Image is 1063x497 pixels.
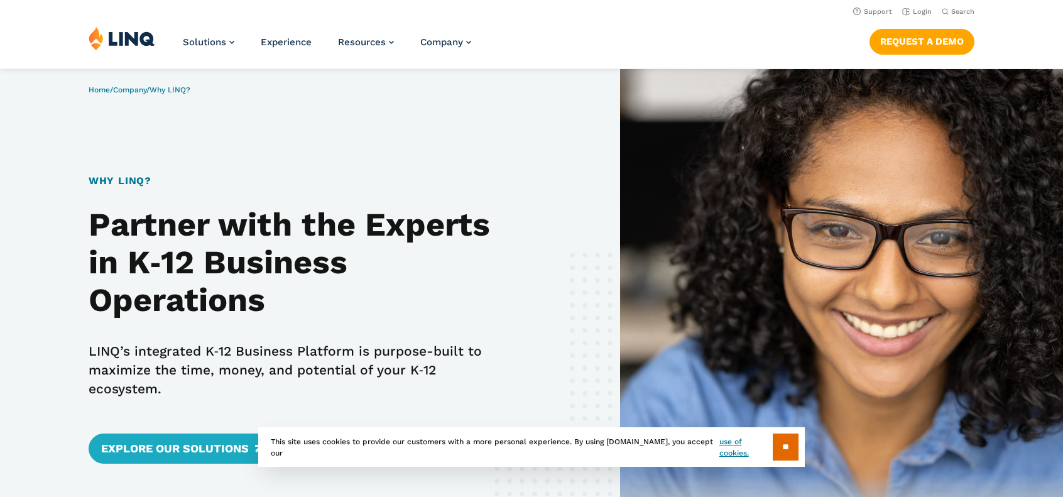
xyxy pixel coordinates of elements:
[902,8,932,16] a: Login
[942,7,974,16] button: Open Search Bar
[719,436,773,459] a: use of cookies.
[258,427,805,467] div: This site uses cookies to provide our customers with a more personal experience. By using [DOMAIN...
[853,8,892,16] a: Support
[89,342,508,398] p: LINQ’s integrated K‑12 Business Platform is purpose-built to maximize the time, money, and potent...
[183,36,226,48] span: Solutions
[420,36,471,48] a: Company
[869,29,974,54] a: Request a Demo
[113,85,146,94] a: Company
[89,173,508,188] h1: Why LINQ?
[338,36,386,48] span: Resources
[89,85,110,94] a: Home
[183,26,471,68] nav: Primary Navigation
[183,36,234,48] a: Solutions
[338,36,394,48] a: Resources
[869,26,974,54] nav: Button Navigation
[261,36,312,48] a: Experience
[89,26,155,50] img: LINQ | K‑12 Software
[89,85,190,94] span: / /
[89,206,508,319] h2: Partner with the Experts in K‑12 Business Operations
[951,8,974,16] span: Search
[89,434,275,464] a: Explore Our Solutions
[420,36,463,48] span: Company
[150,85,190,94] span: Why LINQ?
